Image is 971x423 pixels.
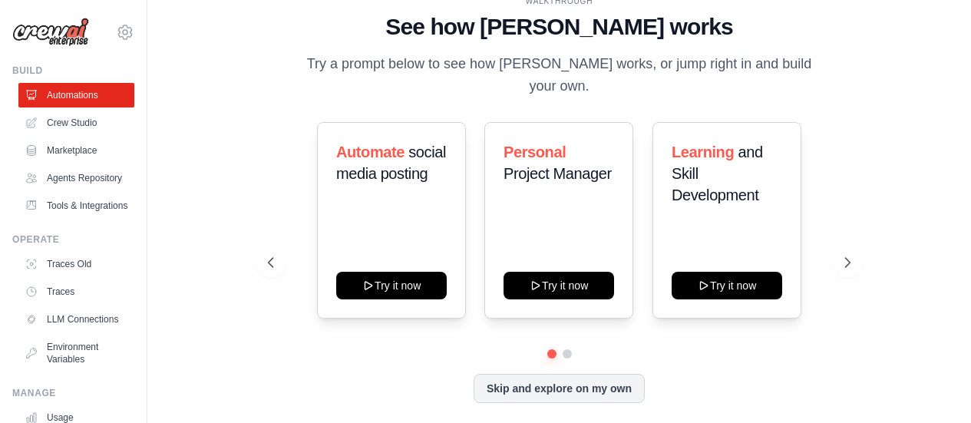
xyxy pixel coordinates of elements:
[18,138,134,163] a: Marketplace
[504,144,566,160] span: Personal
[672,272,782,299] button: Try it now
[268,13,850,41] h1: See how [PERSON_NAME] works
[504,272,614,299] button: Try it now
[12,387,134,399] div: Manage
[18,166,134,190] a: Agents Repository
[18,193,134,218] a: Tools & Integrations
[474,374,645,403] button: Skip and explore on my own
[504,165,612,182] span: Project Manager
[12,18,89,47] img: Logo
[336,144,446,182] span: social media posting
[12,64,134,77] div: Build
[672,144,763,203] span: and Skill Development
[18,252,134,276] a: Traces Old
[336,144,405,160] span: Automate
[302,53,817,98] p: Try a prompt below to see how [PERSON_NAME] works, or jump right in and build your own.
[672,144,734,160] span: Learning
[336,272,447,299] button: Try it now
[12,233,134,246] div: Operate
[18,83,134,107] a: Automations
[18,111,134,135] a: Crew Studio
[18,279,134,304] a: Traces
[18,307,134,332] a: LLM Connections
[18,335,134,372] a: Environment Variables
